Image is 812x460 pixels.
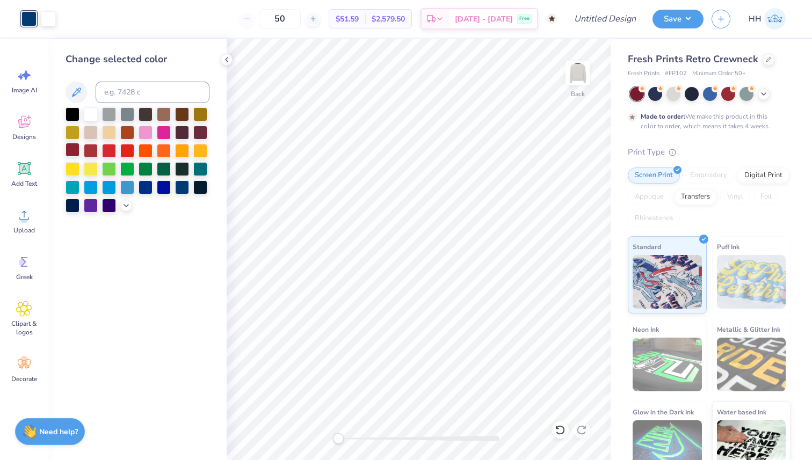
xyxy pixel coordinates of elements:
[737,167,789,184] div: Digital Print
[717,406,766,418] span: Water based Ink
[333,433,344,444] div: Accessibility label
[633,241,661,252] span: Standard
[455,13,513,25] span: [DATE] - [DATE]
[571,89,585,99] div: Back
[717,338,786,391] img: Metallic & Glitter Ink
[720,189,750,205] div: Vinyl
[6,319,42,337] span: Clipart & logos
[259,9,301,28] input: – –
[96,82,209,103] input: e.g. 7428 c
[628,167,680,184] div: Screen Print
[372,13,405,25] span: $2,579.50
[11,375,37,383] span: Decorate
[683,167,734,184] div: Embroidery
[653,10,704,28] button: Save
[13,226,35,235] span: Upload
[753,189,779,205] div: Foil
[565,8,644,30] input: Untitled Design
[633,255,702,309] img: Standard
[633,338,702,391] img: Neon Ink
[628,210,680,227] div: Rhinestones
[567,62,589,84] img: Back
[633,406,694,418] span: Glow in the Dark Ink
[16,273,33,281] span: Greek
[717,324,780,335] span: Metallic & Glitter Ink
[11,179,37,188] span: Add Text
[665,69,687,78] span: # FP102
[744,8,791,30] a: HH
[641,112,685,121] strong: Made to order:
[633,324,659,335] span: Neon Ink
[692,69,746,78] span: Minimum Order: 50 +
[628,146,791,158] div: Print Type
[674,189,717,205] div: Transfers
[628,53,758,65] span: Fresh Prints Retro Crewneck
[628,189,671,205] div: Applique
[717,241,740,252] span: Puff Ink
[66,52,209,67] div: Change selected color
[764,8,786,30] img: Holland Hannon
[12,86,37,94] span: Image AI
[717,255,786,309] img: Puff Ink
[39,427,78,437] strong: Need help?
[12,133,36,141] span: Designs
[641,112,773,131] div: We make this product in this color to order, which means it takes 4 weeks.
[628,69,659,78] span: Fresh Prints
[519,15,530,23] span: Free
[336,13,359,25] span: $51.59
[749,13,762,25] span: HH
